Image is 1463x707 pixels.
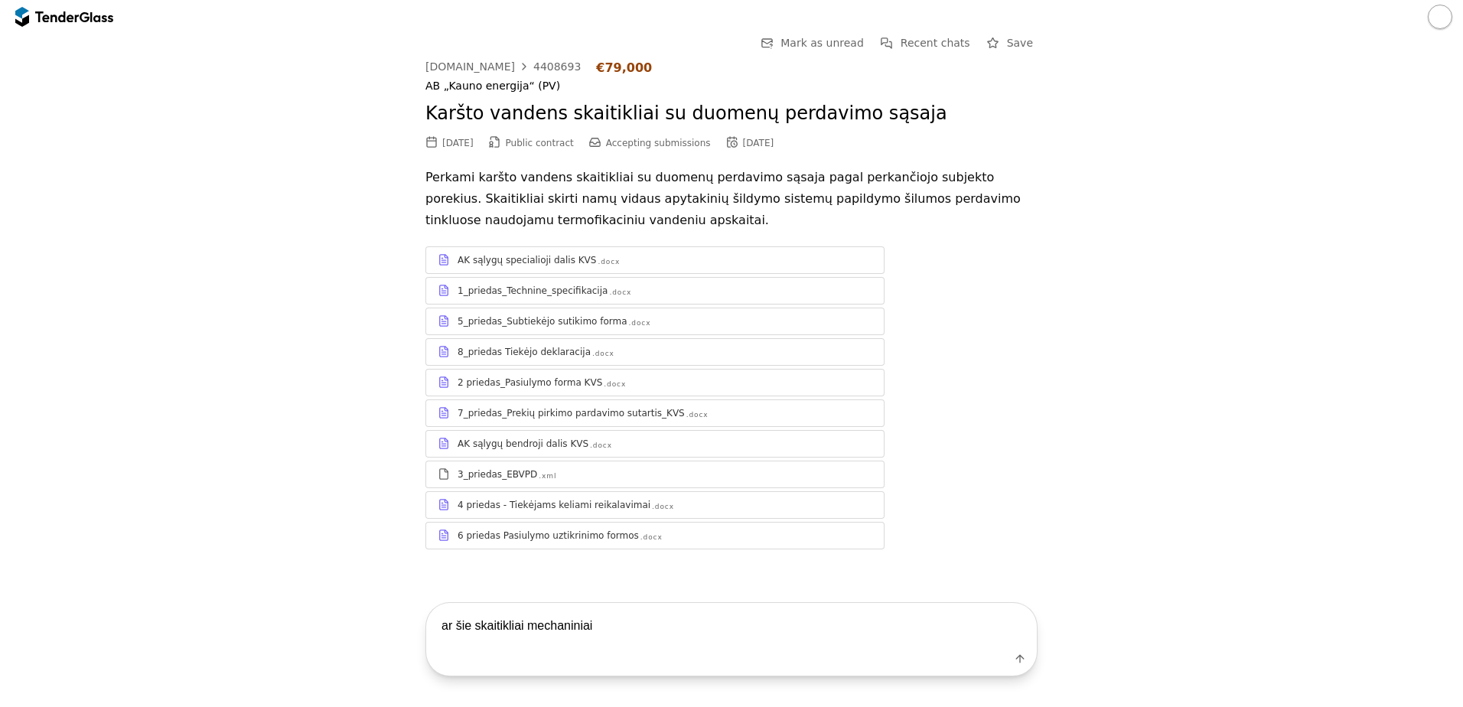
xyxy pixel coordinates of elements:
[629,318,651,328] div: .docx
[1007,37,1033,49] span: Save
[425,80,1038,93] div: AB „Kauno energija“ (PV)
[458,468,537,481] div: 3_priedas_EBVPD
[458,254,596,266] div: AK sąlygų specialioji dalis KVS
[425,491,885,519] a: 4 priedas - Tiekėjams keliami reikalavimai.docx
[425,338,885,366] a: 8_priedas Tiekėjo deklaracija.docx
[458,499,650,511] div: 4 priedas - Tiekėjams keliami reikalavimai
[756,34,868,53] button: Mark as unread
[533,61,581,72] div: 4408693
[425,369,885,396] a: 2 priedas_Pasiulymo forma KVS.docx
[458,346,591,358] div: 8_priedas Tiekėjo deklaracija
[606,138,711,148] span: Accepting submissions
[604,380,626,389] div: .docx
[780,37,864,49] span: Mark as unread
[596,60,652,75] div: €79,000
[442,138,474,148] div: [DATE]
[982,34,1038,53] button: Save
[458,376,602,389] div: 2 priedas_Pasiulymo forma KVS
[640,533,663,542] div: .docx
[876,34,975,53] button: Recent chats
[425,399,885,427] a: 7_priedas_Prekių pirkimo pardavimo sutartis_KVS.docx
[506,138,574,148] span: Public contract
[425,61,515,72] div: [DOMAIN_NAME]
[652,502,674,512] div: .docx
[426,603,1037,648] textarea: ar šie skaitikliai mechaniniai
[425,461,885,488] a: 3_priedas_EBVPD.xml
[458,529,639,542] div: 6 priedas Pasiulymo uztikrinimo formos
[743,138,774,148] div: [DATE]
[458,407,685,419] div: 7_priedas_Prekių pirkimo pardavimo sutartis_KVS
[425,167,1038,231] p: Perkami karšto vandens skaitikliai su duomenų perdavimo sąsaja pagal perkančiojo subjekto porekiu...
[425,522,885,549] a: 6 priedas Pasiulymo uztikrinimo formos.docx
[425,277,885,305] a: 1_priedas_Technine_specifikacija.docx
[609,288,631,298] div: .docx
[598,257,620,267] div: .docx
[458,438,588,450] div: AK sąlygų bendroji dalis KVS
[686,410,709,420] div: .docx
[425,60,581,73] a: [DOMAIN_NAME]4408693
[425,308,885,335] a: 5_priedas_Subtiekėjo sutikimo forma.docx
[425,430,885,458] a: AK sąlygų bendroji dalis KVS.docx
[458,315,627,327] div: 5_priedas_Subtiekėjo sutikimo forma
[901,37,970,49] span: Recent chats
[425,101,1038,127] h2: Karšto vandens skaitikliai su duomenų perdavimo sąsaja
[425,246,885,274] a: AK sąlygų specialioji dalis KVS.docx
[458,285,608,297] div: 1_priedas_Technine_specifikacija
[592,349,614,359] div: .docx
[539,471,556,481] div: .xml
[590,441,612,451] div: .docx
